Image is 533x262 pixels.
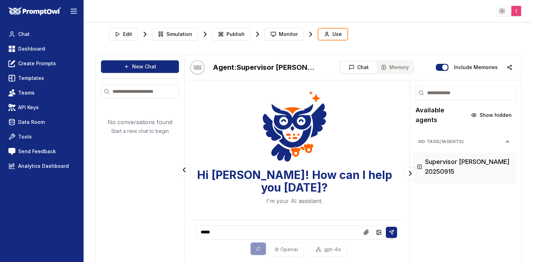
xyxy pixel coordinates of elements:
span: API Keys [18,104,39,111]
button: Simulation [152,28,198,40]
span: Memory [389,64,409,71]
span: Show hidden [480,112,512,119]
img: feedback [8,148,15,155]
span: Data Room [18,119,45,126]
button: New Chat [101,60,179,73]
span: Analytics Dashboard [18,163,69,170]
span: Templates [18,75,44,82]
span: Simulation [166,31,192,38]
span: Dashboard [18,45,45,52]
a: Create Prompts [6,57,78,70]
img: Welcome Owl [262,89,327,163]
h3: Supervisor [PERSON_NAME] 20250915 [425,157,512,177]
button: Talk with Hootie [190,60,204,74]
span: Edit [123,31,132,38]
span: Chat [18,31,30,38]
button: Collapse panel [178,164,190,176]
button: Collapse panel [404,167,416,179]
h2: Supervisor Igor 20250915 [213,62,318,72]
a: Chat [6,28,78,40]
h3: Hi [PERSON_NAME]! How can I help you [DATE]? [190,169,398,194]
a: Dashboard [6,43,78,55]
span: Send Feedback [18,148,56,155]
span: Teams [18,89,35,96]
button: Show hidden [467,110,516,121]
a: API Keys [6,101,78,114]
span: Chat [357,64,369,71]
span: Monitor [279,31,298,38]
span: Tools [18,133,32,140]
a: Teams [6,87,78,99]
img: Bot [190,60,204,74]
h2: Available agents [416,105,467,125]
span: Use [332,31,342,38]
p: Start a new chat to begin [111,128,169,135]
button: No Tags(1agents) [413,136,516,147]
button: Use [318,28,348,40]
img: ACg8ocLcalYY8KTZ0qfGg_JirqB37-qlWKk654G7IdWEKZx1cb7MQQ=s96-c [511,6,521,16]
a: Tools [6,130,78,143]
button: Include memories in the messages below [436,64,448,71]
button: Edit [109,28,138,40]
label: Include memories in the messages below [454,65,498,70]
a: Send Feedback [6,145,78,158]
p: No conversations found [108,118,172,126]
a: Data Room [6,116,78,128]
button: Monitor [265,28,304,40]
img: PromptOwl [9,7,61,16]
span: No Tags ( 1 agents) [418,139,505,144]
a: Templates [6,72,78,84]
span: Publish [226,31,245,38]
p: I'm your AI assistant. [266,197,323,205]
span: Create Prompts [18,60,56,67]
button: Publish [212,28,251,40]
a: Analytics Dashboard [6,160,78,172]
